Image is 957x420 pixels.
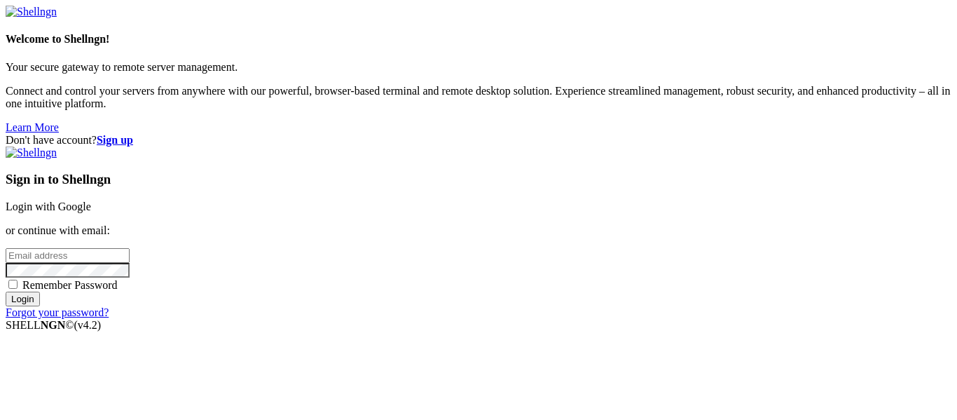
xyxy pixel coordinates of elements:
p: or continue with email: [6,224,951,237]
span: 4.2.0 [74,319,102,331]
a: Sign up [97,134,133,146]
span: SHELL © [6,319,101,331]
a: Learn More [6,121,59,133]
input: Login [6,292,40,306]
span: Remember Password [22,279,118,291]
a: Login with Google [6,201,91,212]
h3: Sign in to Shellngn [6,172,951,187]
b: NGN [41,319,66,331]
div: Don't have account? [6,134,951,147]
img: Shellngn [6,147,57,159]
a: Forgot your password? [6,306,109,318]
input: Email address [6,248,130,263]
img: Shellngn [6,6,57,18]
h4: Welcome to Shellngn! [6,33,951,46]
p: Your secure gateway to remote server management. [6,61,951,74]
p: Connect and control your servers from anywhere with our powerful, browser-based terminal and remo... [6,85,951,110]
input: Remember Password [8,280,18,289]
